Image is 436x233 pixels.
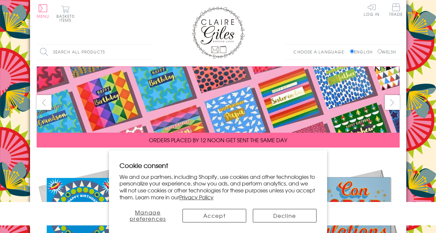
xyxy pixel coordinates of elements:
[146,45,152,59] input: Search
[378,49,382,53] input: Welsh
[183,209,246,222] button: Accept
[179,193,214,201] a: Privacy Policy
[130,208,166,222] span: Manage preferences
[378,49,396,55] label: Welsh
[389,3,403,17] a: Trade
[385,95,400,110] button: next
[253,209,317,222] button: Decline
[119,161,317,170] h2: Cookie consent
[37,45,152,59] input: Search all products
[293,49,349,55] p: Choose a language:
[37,13,50,19] span: Menu
[350,49,354,53] input: English
[389,3,403,16] span: Trade
[37,95,51,110] button: prev
[59,13,75,23] span: 0 items
[37,4,50,18] button: Menu
[364,3,380,16] a: Log In
[350,49,376,55] label: English
[37,152,400,163] div: Carousel Pagination
[192,7,245,59] img: Claire Giles Greetings Cards
[56,5,75,22] button: Basket0 items
[149,136,287,144] span: ORDERS PLACED BY 12 NOON GET SENT THE SAME DAY
[119,209,176,222] button: Manage preferences
[119,173,317,201] p: We and our partners, including Shopify, use cookies and other technologies to personalize your ex...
